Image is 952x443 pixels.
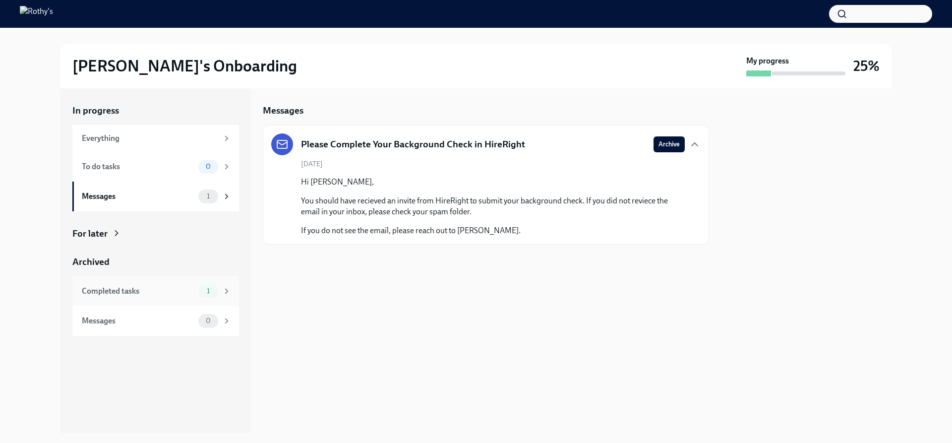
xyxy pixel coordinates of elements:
h3: 25% [853,57,880,75]
a: Completed tasks1 [72,276,239,306]
a: Everything [72,125,239,152]
div: To do tasks [82,161,194,172]
a: In progress [72,104,239,117]
div: Completed tasks [82,286,194,297]
div: Messages [82,191,194,202]
p: If you do not see the email, please reach out to [PERSON_NAME]. [301,225,685,236]
a: For later [72,227,239,240]
a: Messages1 [72,182,239,211]
span: 0 [200,317,217,324]
img: Rothy's [20,6,53,22]
div: Messages [82,316,194,326]
span: Archive [658,139,680,149]
strong: My progress [746,56,789,66]
a: Messages0 [72,306,239,336]
a: Archived [72,255,239,268]
h5: Messages [263,104,303,117]
span: [DATE] [301,159,323,169]
p: Hi [PERSON_NAME], [301,177,685,188]
div: Everything [82,133,218,144]
span: 0 [200,163,217,170]
a: To do tasks0 [72,152,239,182]
div: For later [72,227,108,240]
p: You should have recieved an invite from HireRight to submit your background check. If you did not... [301,195,685,217]
h5: Please Complete Your Background Check in HireRight [301,138,525,151]
span: 1 [201,192,216,200]
h2: [PERSON_NAME]'s Onboarding [72,56,297,76]
span: 1 [201,287,216,295]
button: Archive [654,136,685,152]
